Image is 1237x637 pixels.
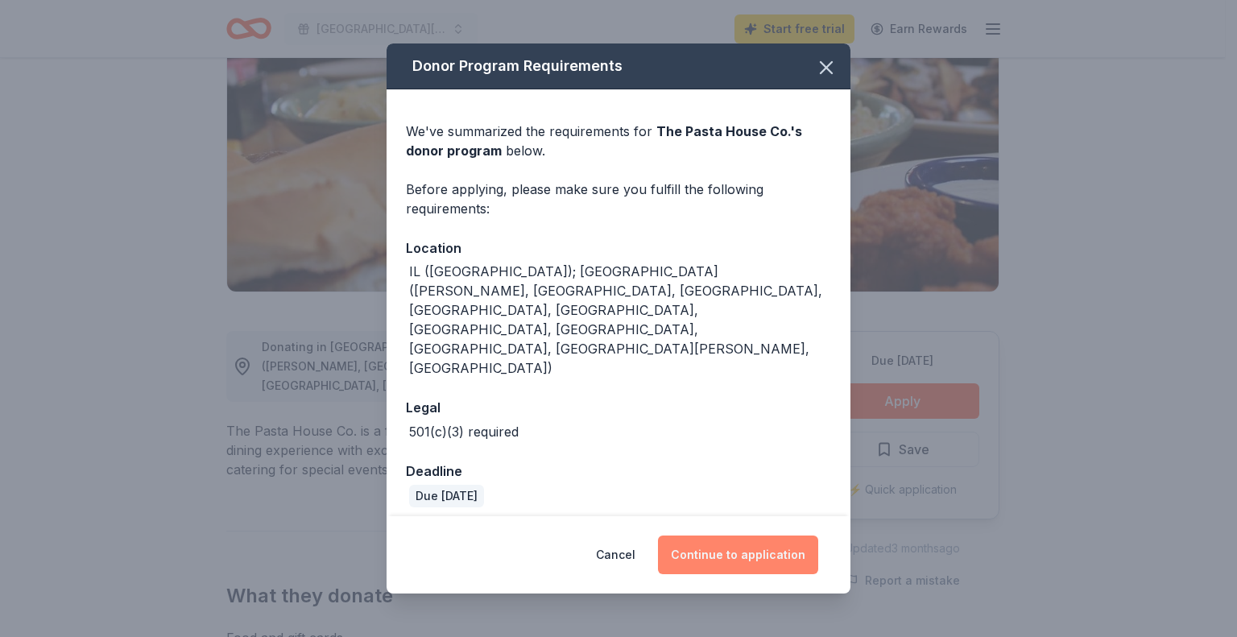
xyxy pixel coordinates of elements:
div: Location [406,238,831,259]
div: Due [DATE] [409,485,484,507]
div: 501(c)(3) required [409,422,519,441]
div: We've summarized the requirements for below. [406,122,831,160]
div: Legal [406,397,831,418]
div: Donor Program Requirements [387,43,850,89]
div: Deadline [406,461,831,482]
button: Cancel [596,536,635,574]
div: Before applying, please make sure you fulfill the following requirements: [406,180,831,218]
button: Continue to application [658,536,818,574]
div: IL ([GEOGRAPHIC_DATA]); [GEOGRAPHIC_DATA] ([PERSON_NAME], [GEOGRAPHIC_DATA], [GEOGRAPHIC_DATA], [... [409,262,831,378]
